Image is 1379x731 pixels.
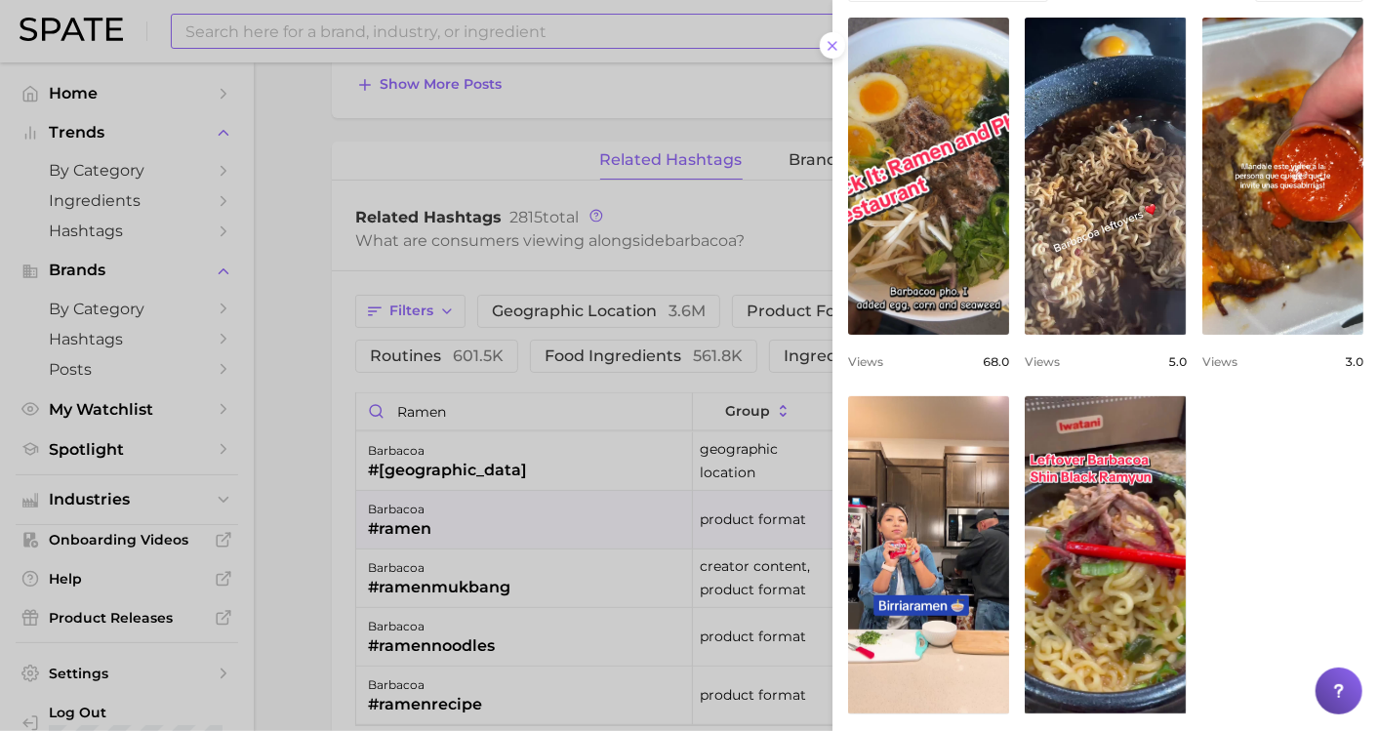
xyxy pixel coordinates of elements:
span: 5.0 [1168,354,1187,369]
span: 68.0 [983,354,1009,369]
span: Views [1025,354,1060,369]
span: Views [848,354,883,369]
span: Views [1202,354,1237,369]
span: 3.0 [1345,354,1363,369]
